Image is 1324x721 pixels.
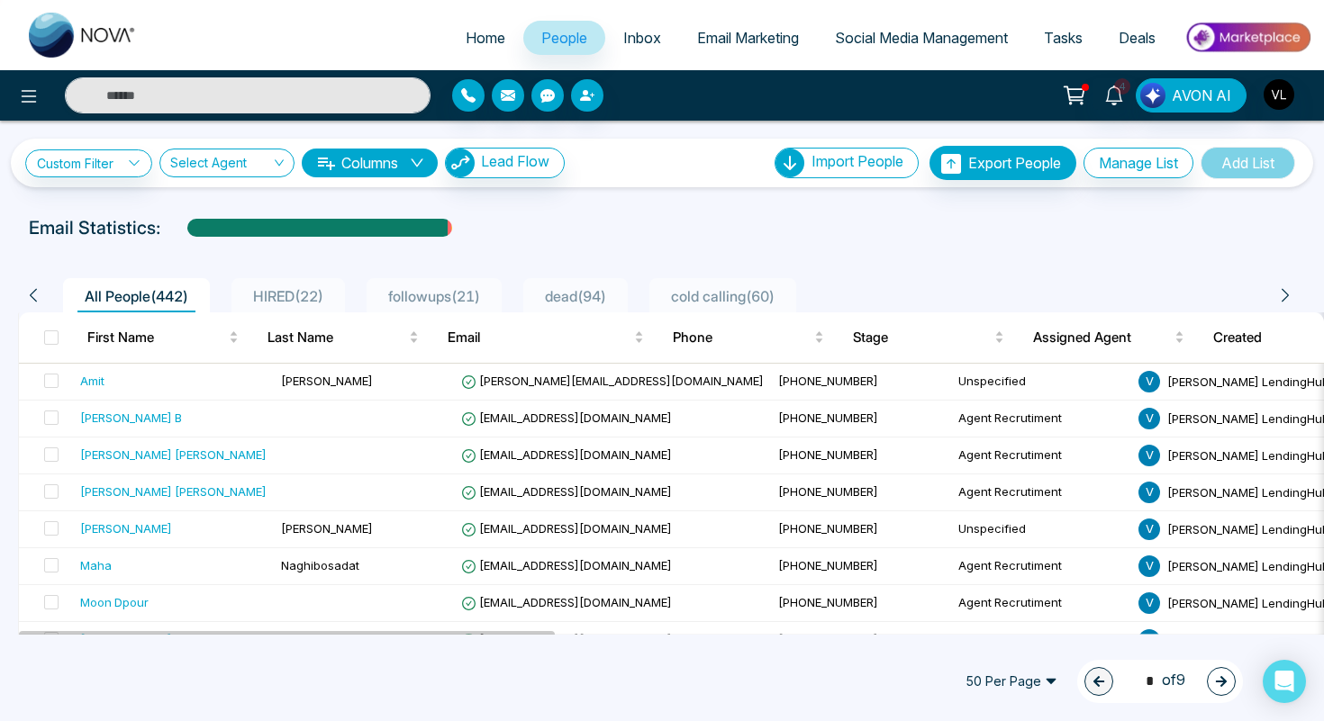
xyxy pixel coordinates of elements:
[433,312,658,363] th: Email
[817,21,1026,55] a: Social Media Management
[448,327,630,348] span: Email
[461,558,672,572] span: [EMAIL_ADDRESS][DOMAIN_NAME]
[951,364,1131,401] td: Unspecified
[778,374,878,388] span: [PHONE_NUMBER]
[302,149,438,177] button: Columnsdown
[281,558,359,572] span: Naghibosadat
[697,29,799,47] span: Email Marketing
[281,374,373,388] span: [PERSON_NAME]
[461,632,672,646] span: [EMAIL_ADDRESS][DOMAIN_NAME]
[1138,371,1160,392] span: V
[1263,660,1306,703] div: Open Intercom Messenger
[1138,629,1160,651] span: V
[930,146,1076,180] button: Export People
[80,372,104,390] div: Amit
[839,312,1019,363] th: Stage
[1138,592,1160,614] span: V
[778,595,878,609] span: [PHONE_NUMBER]
[658,312,839,363] th: Phone
[1119,29,1156,47] span: Deals
[448,21,523,55] a: Home
[951,401,1131,437] td: Agent Recrutiment
[951,622,1131,659] td: Agent Recrutiment
[835,29,1008,47] span: Social Media Management
[80,409,182,427] div: [PERSON_NAME] B
[1138,518,1160,540] span: V
[538,287,613,305] span: dead ( 94 )
[481,152,549,170] span: Lead Flow
[29,13,137,58] img: Nova CRM Logo
[461,521,672,536] span: [EMAIL_ADDRESS][DOMAIN_NAME]
[1172,85,1231,106] span: AVON AI
[80,593,149,611] div: Moon Dpour
[1264,79,1294,110] img: User Avatar
[80,446,267,464] div: [PERSON_NAME] [PERSON_NAME]
[1138,408,1160,429] span: V
[461,595,672,609] span: [EMAIL_ADDRESS][DOMAIN_NAME]
[246,287,331,305] span: HIRED ( 22 )
[80,519,172,537] div: [PERSON_NAME]
[951,585,1131,622] td: Agent Recrutiment
[268,327,405,348] span: Last Name
[778,447,878,462] span: [PHONE_NUMBER]
[951,548,1131,585] td: Agent Recrutiment
[951,474,1131,511] td: Agent Recrutiment
[445,148,565,178] button: Lead Flow
[1138,555,1160,577] span: V
[1093,78,1136,110] a: 4
[968,154,1061,172] span: Export People
[853,327,991,348] span: Stage
[673,327,811,348] span: Phone
[466,29,505,47] span: Home
[1101,21,1174,55] a: Deals
[541,29,587,47] span: People
[1140,83,1165,108] img: Lead Flow
[1044,29,1083,47] span: Tasks
[80,556,112,574] div: Maha
[461,447,672,462] span: [EMAIL_ADDRESS][DOMAIN_NAME]
[605,21,679,55] a: Inbox
[80,482,267,500] div: [PERSON_NAME] [PERSON_NAME]
[381,287,487,305] span: followups ( 21 )
[523,21,605,55] a: People
[951,511,1131,548] td: Unspecified
[438,148,565,178] a: Lead FlowLead Flow
[1114,78,1130,95] span: 4
[1019,312,1199,363] th: Assigned Agent
[1026,21,1101,55] a: Tasks
[281,521,373,536] span: [PERSON_NAME]
[1033,327,1171,348] span: Assigned Agent
[778,632,878,646] span: [PHONE_NUMBER]
[778,521,878,536] span: [PHONE_NUMBER]
[77,287,195,305] span: All People ( 442 )
[679,21,817,55] a: Email Marketing
[1136,78,1247,113] button: AVON AI
[1138,445,1160,466] span: V
[778,410,878,425] span: [PHONE_NUMBER]
[410,156,424,170] span: down
[623,29,661,47] span: Inbox
[664,287,782,305] span: cold calling ( 60 )
[778,558,878,572] span: [PHONE_NUMBER]
[1183,17,1313,58] img: Market-place.gif
[73,312,253,363] th: First Name
[29,214,160,241] p: Email Statistics:
[812,152,903,170] span: Import People
[461,374,764,388] span: [PERSON_NAME][EMAIL_ADDRESS][DOMAIN_NAME]
[1138,482,1160,503] span: V
[25,149,152,177] a: Custom Filter
[461,410,672,425] span: [EMAIL_ADDRESS][DOMAIN_NAME]
[1135,669,1185,693] span: of 9
[87,327,225,348] span: First Name
[953,667,1070,696] span: 50 Per Page
[461,484,672,499] span: [EMAIL_ADDRESS][DOMAIN_NAME]
[1084,148,1193,178] button: Manage List
[446,149,475,177] img: Lead Flow
[951,437,1131,474] td: Agent Recrutiment
[778,484,878,499] span: [PHONE_NUMBER]
[253,312,433,363] th: Last Name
